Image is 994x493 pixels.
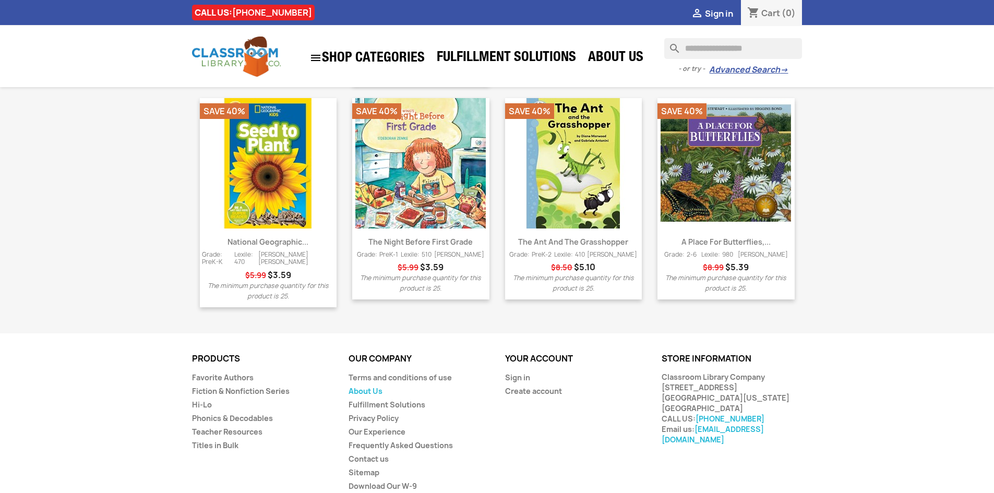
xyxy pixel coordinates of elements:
[349,454,389,464] a: Contact us
[352,98,489,229] a: The Night Before First Grade
[587,251,637,259] span: [PERSON_NAME]
[738,251,788,259] span: [PERSON_NAME]
[192,440,238,450] a: Titles in Bulk
[192,372,254,382] a: Favorite Authors
[192,386,290,396] a: Fiction & Nonfiction Series
[192,37,281,77] img: Classroom Library Company
[349,413,399,423] a: Privacy Policy
[349,386,382,396] a: About Us
[657,98,795,229] a: A Place for Butterflies, Revised Edition
[349,372,452,382] a: Terms and conditions of use
[505,353,573,364] a: Your account
[349,467,379,477] a: Sitemap
[357,251,398,259] span: Grade: PreK-1
[202,251,235,266] span: Grade: PreK-K
[664,38,802,59] input: Search
[349,427,405,437] a: Our Experience
[268,269,291,281] span: Price
[352,103,401,119] li: Save 40%
[420,261,444,273] span: Price
[245,270,266,281] span: Regular price
[662,372,803,445] div: Classroom Library Company [STREET_ADDRESS] [GEOGRAPHIC_DATA][US_STATE] [GEOGRAPHIC_DATA] CALL US:...
[662,424,764,444] a: [EMAIL_ADDRESS][DOMAIN_NAME]
[203,98,333,229] img: National Geographic Readers: Seed to Pla
[574,261,595,273] span: Price
[192,400,212,410] a: Hi-Lo
[505,103,554,119] li: Save 40%
[192,413,273,423] a: Phonics & Decodables
[200,103,249,119] li: Save 40%
[701,251,733,259] span: Lexile: 980
[355,98,486,229] img: The Night Before First Grade
[432,48,581,69] a: Fulfillment Solutions
[554,251,585,259] span: Lexile: 410
[232,7,312,18] a: [PHONE_NUMBER]
[661,98,791,229] img: A Place for Butterflies, Revised Edition
[691,8,733,19] a:  Sign in
[354,273,487,294] p: The minimum purchase quantity for this product is 25.
[518,237,628,247] a: The Ant and the Grasshopper
[725,261,749,273] span: Price
[349,481,417,491] a: Download Our W-9
[660,273,793,294] p: The minimum purchase quantity for this product is 25.
[509,251,552,259] span: Grade: PreK-2
[192,427,262,437] a: Teacher Resources
[508,98,639,229] img: The Ant and the Grasshopper
[349,400,425,410] a: Fulfillment Solutions
[709,65,788,75] a: Advanced Search→
[200,98,337,229] a: National Geographic Readers: Seed to Pla
[782,7,796,19] span: (0)
[234,251,258,266] span: Lexile: 470
[505,98,642,229] a: The Ant and the Grasshopper
[664,251,697,259] span: Grade: 2-6
[192,5,315,20] div: CALL US:
[398,262,418,273] span: Regular price
[551,262,572,273] span: Regular price
[747,7,760,20] i: shopping_cart
[657,103,706,119] li: Save 40%
[349,440,453,450] a: Frequently Asked Questions
[662,354,803,364] p: Store information
[349,354,489,364] p: Our company
[505,386,562,396] a: Create account
[227,237,308,247] a: National Geographic...
[705,8,733,19] span: Sign in
[761,7,780,19] span: Cart
[309,52,322,64] i: 
[696,414,764,424] a: [PHONE_NUMBER]
[664,38,677,51] i: search
[780,65,788,75] span: →
[583,48,649,69] a: About Us
[434,251,484,259] span: [PERSON_NAME]
[401,251,432,259] span: Lexile: 510
[681,237,771,247] a: A Place for Butterflies,...
[703,262,724,273] span: Regular price
[202,281,335,302] p: The minimum purchase quantity for this product is 25.
[304,46,430,69] a: SHOP CATEGORIES
[678,64,709,74] span: - or try -
[505,372,530,382] a: Sign in
[691,8,703,20] i: 
[507,273,640,294] p: The minimum purchase quantity for this product is 25.
[192,354,333,364] p: Products
[258,251,335,266] span: [PERSON_NAME] [PERSON_NAME]
[368,237,473,247] a: The Night Before First Grade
